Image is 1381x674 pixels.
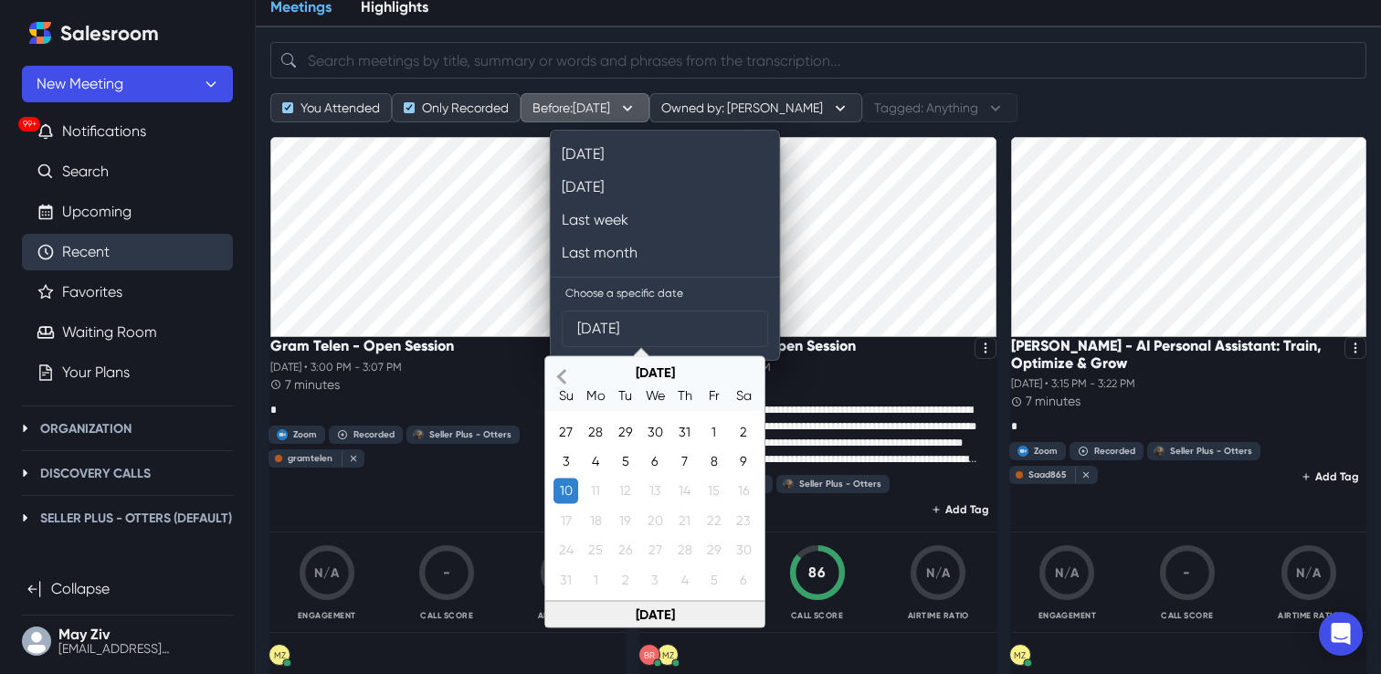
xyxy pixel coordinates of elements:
[1278,609,1339,622] p: Airtime Ratio
[672,508,697,532] div: Not available Thursday, August 21st, 2025
[40,419,132,438] p: Organization
[701,538,726,563] div: Not available Friday, August 29th, 2025
[701,479,726,503] div: Not available Friday, August 15th, 2025
[553,508,578,532] div: Not available Sunday, August 17th, 2025
[274,651,286,660] div: May Ziv
[1034,446,1058,457] div: Zoom
[15,507,37,529] button: Toggle Seller Plus - Otters
[975,337,996,359] button: Options
[862,93,1017,122] button: Tagged: Anything
[908,609,969,622] p: Airtime Ratio
[649,93,862,122] button: Owned by: [PERSON_NAME]
[701,383,726,407] div: Friday
[642,449,667,474] div: Choose Wednesday, August 6th, 2025
[925,499,996,521] button: Add Tag
[732,419,756,444] div: Choose Saturday, August 2nd, 2025
[1170,446,1252,457] div: Seller Plus - Otters
[22,15,58,51] a: Home
[672,449,697,474] div: Choose Thursday, August 7th, 2025
[551,138,779,171] button: [DATE]
[584,449,608,474] div: Choose Monday, August 4th, 2025
[732,449,756,474] div: Choose Saturday, August 9th, 2025
[613,419,638,444] div: Choose Tuesday, July 29th, 2025
[662,651,674,660] div: May Ziv
[429,429,511,440] div: Seller Plus - Otters
[288,453,332,464] div: gramtelen
[544,356,765,628] div: Choose Date
[701,508,726,532] div: Not available Friday, August 22nd, 2025
[553,449,578,474] div: Choose Sunday, August 3rd, 2025
[22,623,233,659] button: User menu
[584,479,608,503] div: Not available Monday, August 11th, 2025
[40,464,151,483] p: Discovery Calls
[62,321,157,343] a: Waiting Room
[538,609,599,622] p: Airtime Ratio
[551,237,779,269] button: Last month
[732,383,756,407] div: Saturday
[613,383,638,407] div: Tuesday
[298,609,356,622] p: Engagement
[22,571,233,607] button: Collapse
[62,201,132,223] a: Upcoming
[353,429,395,440] div: Recorded
[732,567,756,592] div: Not available Saturday, September 6th, 2025
[60,22,159,46] h2: Salesroom
[613,538,638,563] div: Not available Tuesday, August 26th, 2025
[565,285,764,301] p: Choose a specific date
[642,419,667,444] div: Choose Wednesday, July 30th, 2025
[551,204,779,237] button: Last week
[553,479,578,503] div: Choose Sunday, August 10th, 2025
[51,578,110,600] p: Collapse
[1295,466,1366,488] button: Add Tag
[926,564,951,580] span: N/A
[672,419,697,444] div: Choose Thursday, July 31st, 2025
[270,93,392,122] button: You Attended
[1014,651,1026,660] div: May Ziv
[553,419,578,444] div: Choose Sunday, July 27th, 2025
[15,462,37,484] button: Toggle Discovery Calls
[443,563,451,581] span: -
[672,479,697,503] div: Not available Thursday, August 14th, 2025
[62,241,110,263] a: Recent
[584,538,608,563] div: Not available Monday, August 25th, 2025
[551,171,779,204] button: [DATE]
[613,449,638,474] div: Choose Tuesday, August 5th, 2025
[293,429,317,440] div: Zoom
[613,567,638,592] div: Not available Tuesday, September 2nd, 2025
[642,538,667,563] div: Not available Wednesday, August 27th, 2025
[644,651,655,660] div: Bilal Rasheed
[732,538,756,563] div: Not available Saturday, August 30th, 2025
[1154,446,1165,457] img: Seller Plus - Otters
[788,562,847,583] div: 86
[413,429,424,440] img: Seller Plus - Otters
[732,479,756,503] div: Not available Saturday, August 16th, 2025
[342,450,360,467] button: close
[15,417,37,439] button: Toggle Organization
[584,383,608,407] div: Monday
[1296,564,1321,580] span: N/A
[701,449,726,474] div: Choose Friday, August 8th, 2025
[642,479,667,503] div: Not available Wednesday, August 13th, 2025
[672,383,697,407] div: Thursday
[1344,337,1366,359] button: Options
[642,567,667,592] div: Not available Wednesday, September 3rd, 2025
[314,564,339,580] span: N/A
[1183,563,1191,581] span: -
[791,609,844,622] p: Call Score
[553,383,578,407] div: Sunday
[642,383,667,407] div: Wednesday
[584,567,608,592] div: Not available Monday, September 1st, 2025
[642,508,667,532] div: Not available Wednesday, August 20th, 2025
[270,42,1366,79] input: Search meetings by title, summary or words and phrases from the transcription...
[22,66,233,102] button: New Meeting
[799,479,881,490] div: Seller Plus - Otters
[553,538,578,563] div: Not available Sunday, August 24th, 2025
[521,93,649,122] button: Before:[DATE]
[584,419,608,444] div: Choose Monday, July 28th, 2025
[40,509,232,528] p: Seller Plus - Otters (Default)
[22,113,233,150] button: 99+Notifications
[640,359,996,375] p: [DATE] • 2:00 PM - 2:34 PM
[551,416,758,595] div: Month August, 2025
[545,601,764,627] div: [DATE]
[553,567,578,592] div: Not available Sunday, August 31st, 2025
